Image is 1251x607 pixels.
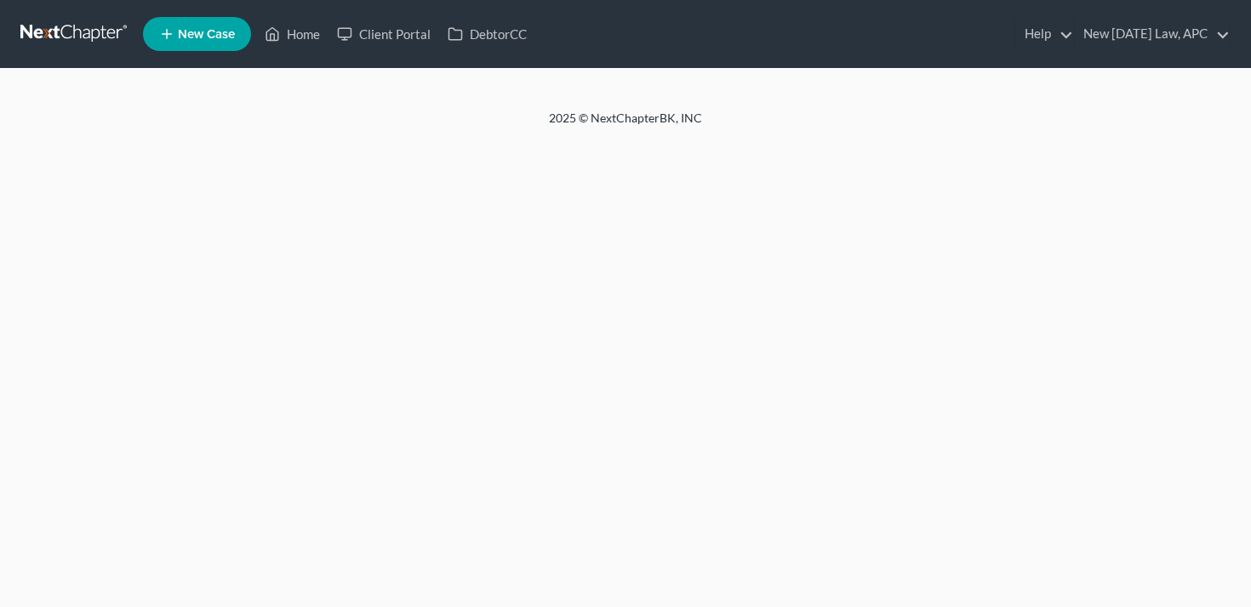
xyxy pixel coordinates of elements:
a: Help [1016,19,1073,49]
new-legal-case-button: New Case [143,17,251,51]
a: DebtorCC [439,19,535,49]
div: 2025 © NextChapterBK, INC [140,110,1111,140]
a: Home [256,19,328,49]
a: New [DATE] Law, APC [1075,19,1230,49]
a: Client Portal [328,19,439,49]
